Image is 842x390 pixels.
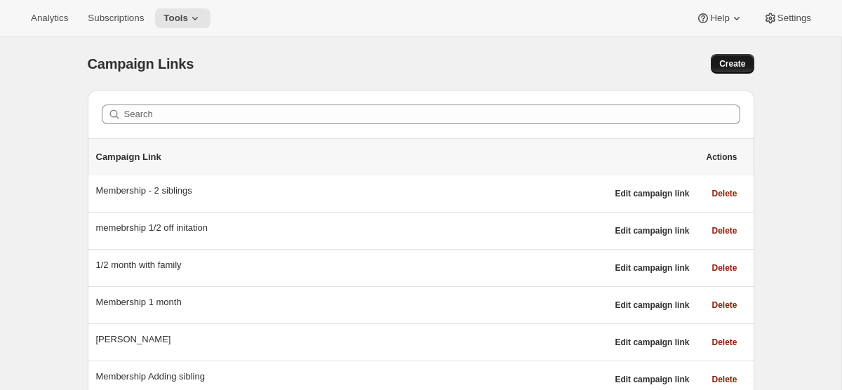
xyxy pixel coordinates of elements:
button: Actions [697,147,745,167]
button: Delete [703,258,745,278]
p: Campaign Link [96,150,698,164]
span: Edit campaign link [615,337,689,348]
span: Delete [711,374,737,385]
button: Edit campaign link [606,258,697,278]
button: Edit campaign link [606,295,697,315]
button: Help [688,8,751,28]
span: Edit campaign link [615,225,689,236]
button: Delete [703,184,745,203]
input: Search [124,105,740,124]
button: Analytics [22,8,76,28]
span: Subscriptions [88,13,144,24]
span: Delete [711,300,737,311]
div: Membership 1 month [96,295,607,309]
button: Delete [703,332,745,352]
button: Create [711,54,754,74]
button: Delete [703,295,745,315]
span: Analytics [31,13,68,24]
div: Annie E [96,332,607,347]
span: Create [719,58,745,69]
span: Edit campaign link [615,262,689,274]
span: Actions [706,152,737,163]
span: Edit campaign link [615,188,689,199]
button: Delete [703,370,745,389]
button: Edit campaign link [606,370,697,389]
span: Settings [777,13,811,24]
span: Delete [711,337,737,348]
span: Help [710,13,729,24]
button: Edit campaign link [606,184,697,203]
div: 1/2 month with family [96,258,607,272]
button: Tools [155,8,210,28]
div: Membership - 2 siblings [96,184,607,198]
button: Edit campaign link [606,332,697,352]
span: Delete [711,188,737,199]
span: Delete [711,225,737,236]
button: Delete [703,221,745,241]
button: Settings [755,8,820,28]
span: Delete [711,262,737,274]
span: Edit campaign link [615,374,689,385]
span: Campaign Links [88,56,194,72]
button: Subscriptions [79,8,152,28]
span: Tools [163,13,188,24]
div: memebrship 1/2 off initation [96,221,607,235]
span: Edit campaign link [615,300,689,311]
button: Edit campaign link [606,221,697,241]
div: Membership Adding sibling [96,370,607,384]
